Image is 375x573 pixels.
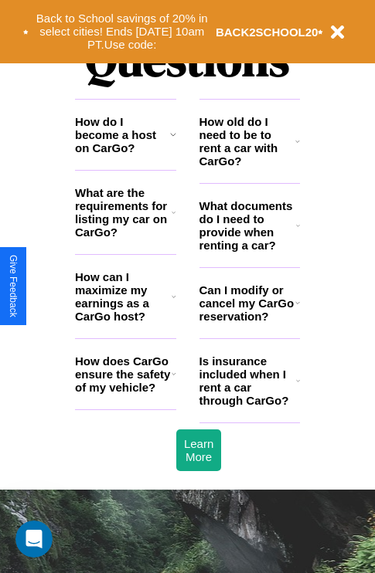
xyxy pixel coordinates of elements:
iframe: Intercom live chat [15,520,53,558]
button: Learn More [176,429,221,471]
h3: How can I maximize my earnings as a CarGo host? [75,270,172,323]
h3: Can I modify or cancel my CarGo reservation? [199,283,295,323]
div: Give Feedback [8,255,19,317]
h3: Is insurance included when I rent a car through CarGo? [199,354,296,407]
h3: What documents do I need to provide when renting a car? [199,199,297,252]
button: Back to School savings of 20% in select cities! Ends [DATE] 10am PT.Use code: [29,8,216,56]
h3: How old do I need to be to rent a car with CarGo? [199,115,296,168]
h3: How does CarGo ensure the safety of my vehicle? [75,354,172,394]
b: BACK2SCHOOL20 [216,25,319,39]
h3: What are the requirements for listing my car on CarGo? [75,186,172,239]
h3: How do I become a host on CarGo? [75,115,170,154]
